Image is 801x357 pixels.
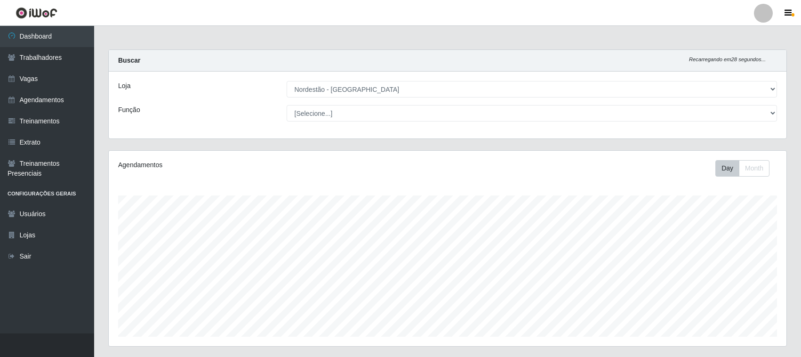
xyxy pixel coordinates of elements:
label: Loja [118,81,130,91]
div: Toolbar with button groups [715,160,777,177]
button: Day [715,160,739,177]
div: Agendamentos [118,160,384,170]
div: First group [715,160,769,177]
strong: Buscar [118,57,140,64]
i: Recarregando em 28 segundos... [689,57,766,62]
button: Month [739,160,769,177]
img: CoreUI Logo [16,7,57,19]
label: Função [118,105,140,115]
